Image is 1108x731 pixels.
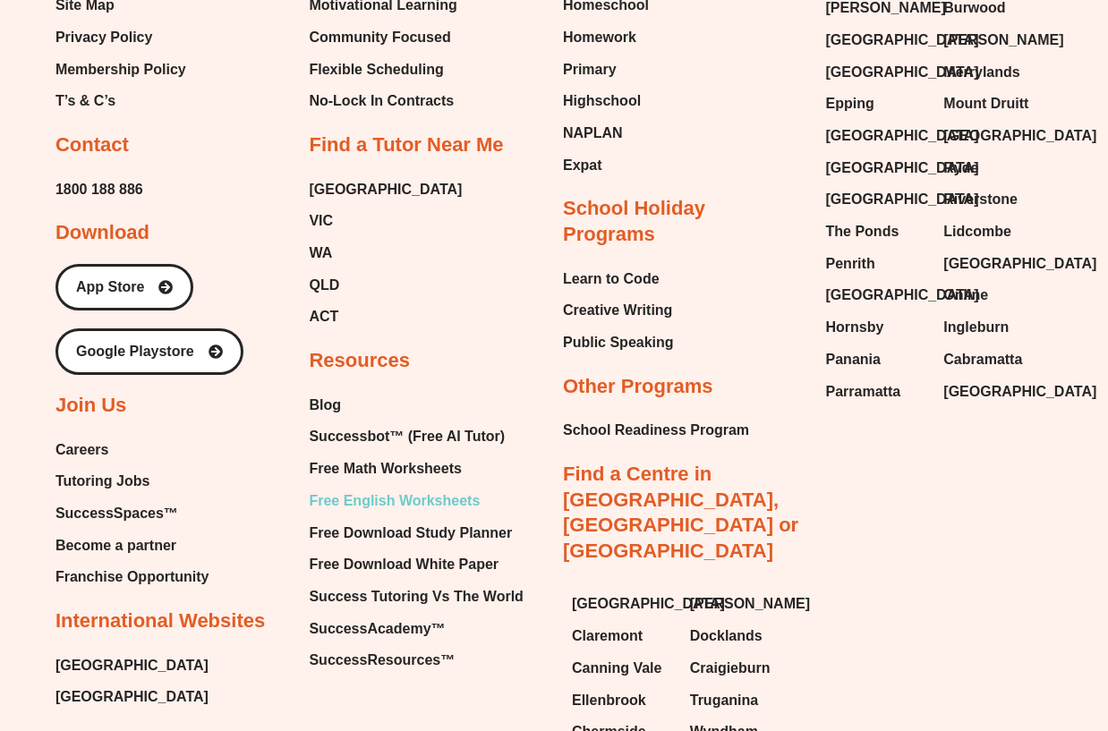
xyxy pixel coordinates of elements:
[690,655,790,682] a: Craigieburn
[309,303,462,330] a: ACT
[309,208,333,234] span: VIC
[309,88,454,115] span: No-Lock In Contracts
[943,378,1096,405] span: [GEOGRAPHIC_DATA]
[55,684,209,710] a: [GEOGRAPHIC_DATA]
[826,90,874,117] span: Epping
[826,27,979,54] span: [GEOGRAPHIC_DATA]
[309,551,499,578] span: Free Download White Paper
[943,90,1028,117] span: Mount Druitt
[826,346,881,373] span: Panania
[309,647,523,674] a: SuccessResources™
[309,455,523,482] a: Free Math Worksheets
[690,655,771,682] span: Craigieburn
[563,120,649,147] a: NAPLAN
[943,155,1044,182] a: Ryde
[943,27,1063,54] span: [PERSON_NAME]
[826,251,875,277] span: Penrith
[943,251,1044,277] a: [GEOGRAPHIC_DATA]
[55,393,126,419] h2: Join Us
[563,152,602,179] span: Expat
[572,687,672,714] a: Ellenbrook
[563,88,641,115] span: Highschool
[943,59,1044,86] a: Merrylands
[309,392,523,419] a: Blog
[309,56,461,83] a: Flexible Scheduling
[309,56,443,83] span: Flexible Scheduling
[826,378,901,405] span: Parramatta
[826,186,926,213] a: [GEOGRAPHIC_DATA]
[563,24,649,51] a: Homework
[55,468,149,495] span: Tutoring Jobs
[563,374,713,400] h2: Other Programs
[563,329,674,356] span: Public Speaking
[943,218,1044,245] a: Lidcombe
[309,240,332,267] span: WA
[690,687,790,714] a: Truganina
[943,346,1044,373] a: Cabramatta
[826,282,926,309] a: [GEOGRAPHIC_DATA]
[826,378,926,405] a: Parramatta
[309,647,455,674] span: SuccessResources™
[943,59,1019,86] span: Merrylands
[943,27,1044,54] a: [PERSON_NAME]
[690,591,790,617] a: [PERSON_NAME]
[309,583,523,610] span: Success Tutoring Vs The World
[943,186,1044,213] a: Riverstone
[563,417,749,444] a: School Readiness Program
[309,208,462,234] a: VIC
[55,468,209,495] a: Tutoring Jobs
[826,59,926,86] a: [GEOGRAPHIC_DATA]
[55,56,186,83] a: Membership Policy
[563,56,649,83] a: Primary
[55,328,243,375] a: Google Playstore
[309,520,523,547] a: Free Download Study Planner
[55,88,115,115] span: T’s & C’s
[55,24,153,51] span: Privacy Policy
[826,155,979,182] span: [GEOGRAPHIC_DATA]
[55,532,176,559] span: Become a partner
[943,123,1044,149] a: [GEOGRAPHIC_DATA]
[572,655,661,682] span: Canning Vale
[309,132,503,158] h2: Find a Tutor Near Me
[943,186,1018,213] span: Riverstone
[826,90,926,117] a: Epping
[563,297,672,324] span: Creative Writing
[690,687,758,714] span: Truganina
[572,623,643,650] span: Claremont
[563,152,649,179] a: Expat
[309,520,512,547] span: Free Download Study Planner
[943,282,988,309] span: Online
[943,346,1022,373] span: Cabramatta
[943,251,1096,277] span: [GEOGRAPHIC_DATA]
[55,24,186,51] a: Privacy Policy
[309,455,461,482] span: Free Math Worksheets
[563,196,799,247] h2: School Holiday Programs
[55,88,186,115] a: T’s & C’s
[309,303,338,330] span: ACT
[826,123,926,149] a: [GEOGRAPHIC_DATA]
[572,655,672,682] a: Canning Vale
[309,488,480,514] span: Free English Worksheets
[826,186,979,213] span: [GEOGRAPHIC_DATA]
[309,88,461,115] a: No-Lock In Contracts
[563,266,674,293] a: Learn to Code
[55,500,209,527] a: SuccessSpaces™
[943,90,1044,117] a: Mount Druitt
[826,282,979,309] span: [GEOGRAPHIC_DATA]
[563,463,798,562] a: Find a Centre in [GEOGRAPHIC_DATA], [GEOGRAPHIC_DATA] or [GEOGRAPHIC_DATA]
[55,176,143,203] a: 1800 188 886
[309,272,339,299] span: QLD
[826,218,899,245] span: The Ponds
[826,346,926,373] a: Panania
[563,88,649,115] a: Highschool
[690,623,790,650] a: Docklands
[76,280,144,294] span: App Store
[943,282,1044,309] a: Online
[309,348,410,374] h2: Resources
[943,314,1044,341] a: Ingleburn
[55,652,209,679] a: [GEOGRAPHIC_DATA]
